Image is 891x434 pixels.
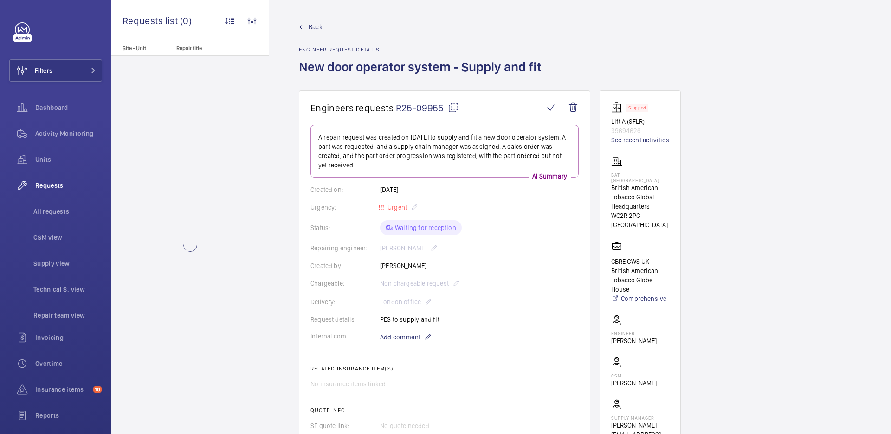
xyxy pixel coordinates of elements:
span: Filters [35,66,52,75]
span: Overtime [35,359,102,368]
p: Stopped [628,106,646,109]
span: Units [35,155,102,164]
button: Filters [9,59,102,82]
a: Comprehensive [611,294,669,303]
h1: New door operator system - Supply and fit [299,58,547,90]
img: elevator.svg [611,102,626,113]
p: BAT [GEOGRAPHIC_DATA] [611,172,669,183]
span: Supply view [33,259,102,268]
h2: Related insurance item(s) [310,365,579,372]
h2: Engineer request details [299,46,547,53]
p: Site - Unit [111,45,173,51]
p: AI Summary [529,172,571,181]
span: Back [309,22,323,32]
span: Engineers requests [310,102,394,114]
p: CSM [611,373,657,378]
h2: Quote info [310,407,579,414]
span: All requests [33,207,102,216]
span: Requests list [123,15,180,26]
span: Repair team view [33,311,102,320]
p: Lift A (9FLR) [611,117,669,126]
span: Dashboard [35,103,102,112]
p: [PERSON_NAME] [611,336,657,345]
span: Add comment [380,332,420,342]
span: 10 [93,386,102,393]
span: Reports [35,411,102,420]
span: Requests [35,181,102,190]
span: Technical S. view [33,285,102,294]
span: Activity Monitoring [35,129,102,138]
span: Insurance items [35,385,89,394]
p: A repair request was created on [DATE] to supply and fit a new door operator system. A part was r... [318,133,571,170]
span: CSM view [33,233,102,242]
p: 39694626 [611,126,669,135]
span: Invoicing [35,333,102,342]
p: [PERSON_NAME] [611,378,657,388]
p: Supply manager [611,415,669,421]
p: Repair title [176,45,238,51]
p: WC2R 2PG [GEOGRAPHIC_DATA] [611,211,669,230]
p: CBRE GWS UK- British American Tobacco Globe House [611,257,669,294]
a: See recent activities [611,135,669,145]
span: R25-09955 [396,102,459,114]
p: Engineer [611,331,657,336]
p: British American Tobacco Global Headquarters [611,183,669,211]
